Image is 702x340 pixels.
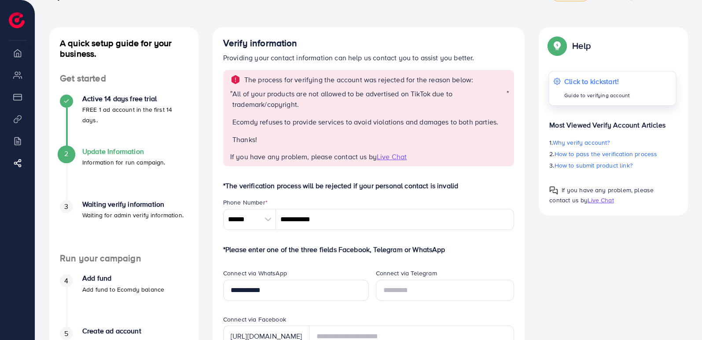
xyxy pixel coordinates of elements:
[232,134,507,145] p: Thanks!
[64,276,68,286] span: 4
[572,40,591,51] p: Help
[549,137,676,148] p: 1.
[64,329,68,339] span: 5
[564,76,630,87] p: Click to kickstart!
[49,253,198,264] h4: Run your campaign
[82,157,165,168] p: Information for run campaign.
[555,161,632,170] span: How to submit product link?
[230,74,241,85] img: alert
[377,152,407,161] span: Live Chat
[549,113,676,130] p: Most Viewed Verify Account Articles
[588,196,614,205] span: Live Chat
[665,300,695,333] iframe: Chat
[223,180,515,191] p: *The verification process will be rejected if your personal contact is invalid
[49,200,198,253] li: Waiting verify information
[549,149,676,159] p: 2.
[82,147,165,156] h4: Update Information
[49,38,198,59] h4: A quick setup guide for your business.
[64,201,68,212] span: 3
[82,284,164,295] p: Add fund to Ecomdy balance
[553,138,610,147] span: Why verify account?
[223,38,515,49] h4: Verify information
[82,327,188,335] h4: Create ad account
[549,160,676,171] p: 3.
[223,52,515,63] p: Providing your contact information can help us contact you to assist you better.
[230,88,232,152] span: "
[507,88,509,152] span: "
[223,315,286,324] label: Connect via Facebook
[223,198,268,207] label: Phone Number
[82,95,188,103] h4: Active 14 days free trial
[49,147,198,200] li: Update Information
[49,95,198,147] li: Active 14 days free trial
[49,274,198,327] li: Add fund
[9,12,25,28] img: logo
[82,104,188,125] p: FREE 1 ad account in the first 14 days.
[82,200,184,208] h4: Waiting verify information
[244,74,474,85] p: The process for verifying the account was rejected for the reason below:
[223,244,515,255] p: *Please enter one of the three fields Facebook, Telegram or WhatsApp
[232,117,507,127] p: Ecomdy refuses to provide services to avoid violations and damages to both parties.
[82,274,164,282] h4: Add fund
[555,150,658,158] span: How to pass the verification process
[223,269,287,278] label: Connect via WhatsApp
[376,269,437,278] label: Connect via Telegram
[549,186,654,205] span: If you have any problem, please contact us by
[549,38,565,54] img: Popup guide
[82,210,184,220] p: Waiting for admin verify information.
[232,88,507,110] p: All of your products are not allowed to be advertised on TikTok due to trademark/copyright.
[64,149,68,159] span: 2
[230,152,377,161] span: If you have any problem, please contact us by
[564,90,630,101] p: Guide to verifying account
[49,73,198,84] h4: Get started
[549,186,558,195] img: Popup guide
